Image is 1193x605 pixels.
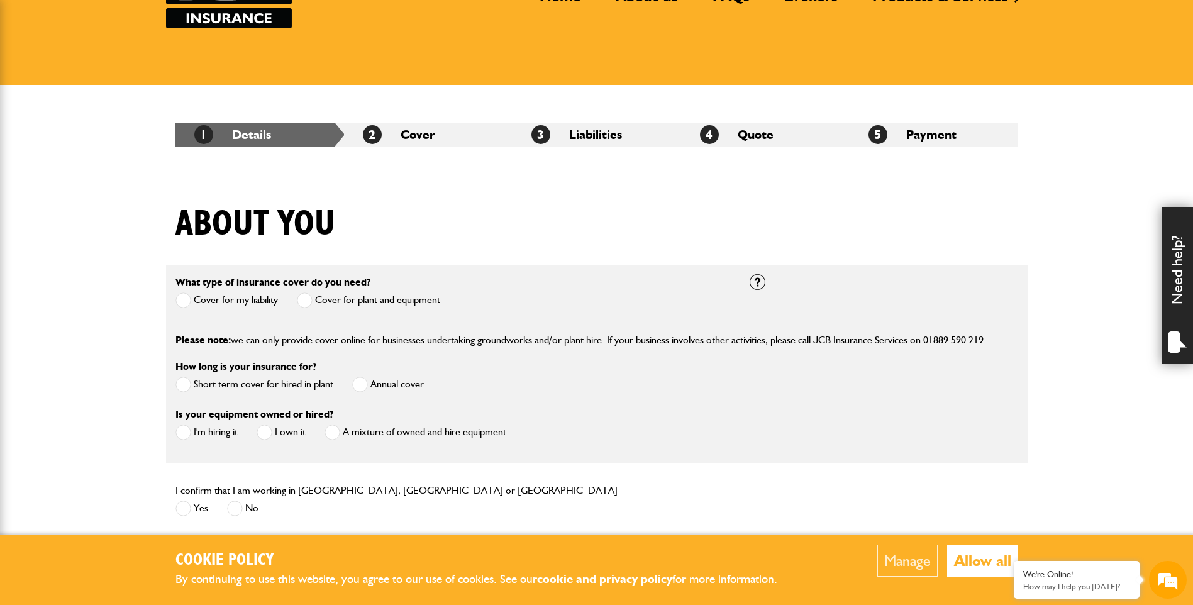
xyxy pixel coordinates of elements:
label: I own it [257,425,306,440]
span: 5 [868,125,887,144]
button: Allow all [947,545,1018,577]
label: I confirm that I am working in [GEOGRAPHIC_DATA], [GEOGRAPHIC_DATA] or [GEOGRAPHIC_DATA] [175,486,618,496]
li: Liabilities [513,123,681,147]
label: Annual cover [352,377,424,392]
li: Payment [850,123,1018,147]
h2: Cookie Policy [175,551,798,570]
span: 3 [531,125,550,144]
span: 4 [700,125,719,144]
p: How may I help you today? [1023,582,1130,591]
label: No [227,501,258,516]
span: 2 [363,125,382,144]
button: Manage [877,545,938,577]
span: 1 [194,125,213,144]
label: A mixture of owned and hire equipment [325,425,506,440]
span: Please note: [175,334,231,346]
h1: About you [175,203,335,245]
p: By continuing to use this website, you agree to our use of cookies. See our for more information. [175,570,798,589]
label: Is your equipment owned or hired? [175,409,333,419]
label: Yes [175,501,208,516]
div: We're Online! [1023,569,1130,580]
label: What type of insurance cover do you need? [175,277,370,287]
div: Need help? [1162,207,1193,364]
label: How long is your insurance for? [175,362,316,372]
label: Cover for my liability [175,292,278,308]
label: I'm hiring it [175,425,238,440]
label: Cover for plant and equipment [297,292,440,308]
li: Quote [681,123,850,147]
label: Short term cover for hired in plant [175,377,333,392]
label: Are you already insured with JCB Insurance? [175,533,357,543]
li: Details [175,123,344,147]
li: Cover [344,123,513,147]
p: we can only provide cover online for businesses undertaking groundworks and/or plant hire. If you... [175,332,1018,348]
a: cookie and privacy policy [537,572,672,586]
